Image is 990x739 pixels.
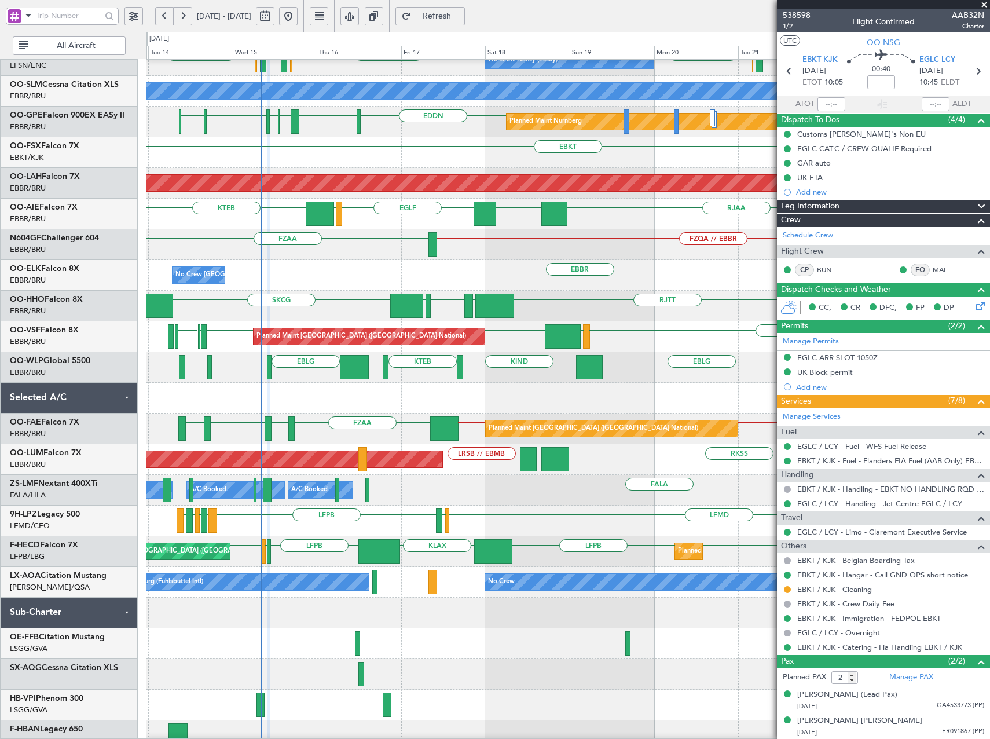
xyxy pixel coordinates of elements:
[797,353,878,363] div: EGLC ARR SLOT 1050Z
[488,573,515,591] div: No Crew
[148,46,233,60] div: Tue 14
[933,265,959,275] a: MAL
[879,302,897,314] span: DFC,
[783,672,826,683] label: Planned PAX
[941,77,959,89] span: ELDT
[10,725,83,733] a: F-HBANLegacy 650
[10,173,42,181] span: OO-LAH
[10,265,79,273] a: OO-ELKFalcon 8X
[10,122,46,132] a: EBBR/BRU
[817,97,845,111] input: --:--
[824,77,843,89] span: 10:05
[942,727,984,737] span: ER091867 (PP)
[948,655,965,667] span: (2/2)
[10,306,46,316] a: EBBR/BRU
[952,21,984,31] span: Charter
[916,302,925,314] span: FP
[952,9,984,21] span: AAB32N
[781,245,824,258] span: Flight Crew
[10,664,118,672] a: SX-AQGCessna Citation XLS
[10,214,46,224] a: EBBR/BRU
[678,543,860,560] div: Planned Maint [GEOGRAPHIC_DATA] ([GEOGRAPHIC_DATA])
[781,511,802,525] span: Travel
[654,46,739,60] div: Mon 20
[10,326,79,334] a: OO-VSFFalcon 8X
[797,158,831,168] div: GAR auto
[738,46,823,60] div: Tue 21
[797,628,880,638] a: EGLC / LCY - Overnight
[413,12,461,20] span: Refresh
[149,34,169,44] div: [DATE]
[10,572,107,580] a: LX-AOACitation Mustang
[797,129,926,139] div: Customs [PERSON_NAME]'s Non EU
[10,449,82,457] a: OO-LUMFalcon 7X
[783,411,841,423] a: Manage Services
[10,521,50,531] a: LFMD/CEQ
[10,664,42,672] span: SX-AQG
[10,449,43,457] span: OO-LUM
[10,265,41,273] span: OO-ELK
[401,46,486,60] div: Fri 17
[796,382,984,392] div: Add new
[952,98,971,110] span: ALDT
[10,152,43,163] a: EBKT/KJK
[944,302,954,314] span: DP
[783,21,811,31] span: 1/2
[817,265,843,275] a: BUN
[819,302,831,314] span: CC,
[10,418,41,426] span: OO-FAE
[797,689,897,701] div: [PERSON_NAME] (Lead Pax)
[10,81,42,89] span: OO-SLM
[781,395,811,408] span: Services
[31,42,122,50] span: All Aircraft
[256,328,466,345] div: Planned Maint [GEOGRAPHIC_DATA] ([GEOGRAPHIC_DATA] National)
[797,584,872,594] a: EBKT / KJK - Cleaning
[797,484,984,494] a: EBKT / KJK - Handling - EBKT NO HANDLING RQD FOR CJ
[783,336,839,347] a: Manage Permits
[796,187,984,197] div: Add new
[36,7,101,24] input: Trip Number
[10,326,41,334] span: OO-VSF
[919,54,955,66] span: EGLC LCY
[780,35,800,46] button: UTC
[10,633,39,641] span: OE-FFB
[10,572,41,580] span: LX-AOA
[10,183,46,193] a: EBBR/BRU
[781,655,794,668] span: Pax
[570,46,654,60] div: Sun 19
[948,114,965,126] span: (4/4)
[781,283,891,297] span: Dispatch Checks and Weather
[10,91,46,101] a: EBBR/BRU
[10,633,105,641] a: OE-FFBCitation Mustang
[919,77,938,89] span: 10:45
[10,490,46,500] a: FALA/HLA
[10,234,99,242] a: N604GFChallenger 604
[797,527,967,537] a: EGLC / LCY - Limo - Claremont Executive Service
[10,81,119,89] a: OO-SLMCessna Citation XLS
[10,418,79,426] a: OO-FAEFalcon 7X
[13,36,126,55] button: All Aircraft
[10,694,36,703] span: HB-VPI
[797,144,932,153] div: EGLC CAT-C / CREW QUALIF Required
[797,613,941,623] a: EBKT / KJK - Immigration - FEDPOL EBKT
[911,264,930,276] div: FO
[872,64,890,75] span: 00:40
[781,426,797,439] span: Fuel
[233,46,317,60] div: Wed 15
[10,336,46,347] a: EBBR/BRU
[797,499,962,508] a: EGLC / LCY - Handling - Jet Centre EGLC / LCY
[948,320,965,332] span: (2/2)
[317,46,401,60] div: Thu 16
[175,266,369,284] div: No Crew [GEOGRAPHIC_DATA] ([GEOGRAPHIC_DATA] National)
[10,694,83,703] a: HB-VPIPhenom 300
[489,52,558,69] div: No Crew Nancy (Essey)
[10,541,78,549] a: F-HECDFalcon 7X
[889,672,933,683] a: Manage PAX
[781,200,839,213] span: Leg Information
[485,46,570,60] div: Sat 18
[10,203,39,211] span: OO-AIE
[802,77,822,89] span: ETOT
[10,459,46,470] a: EBBR/BRU
[781,320,808,333] span: Permits
[10,705,47,715] a: LSGG/GVA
